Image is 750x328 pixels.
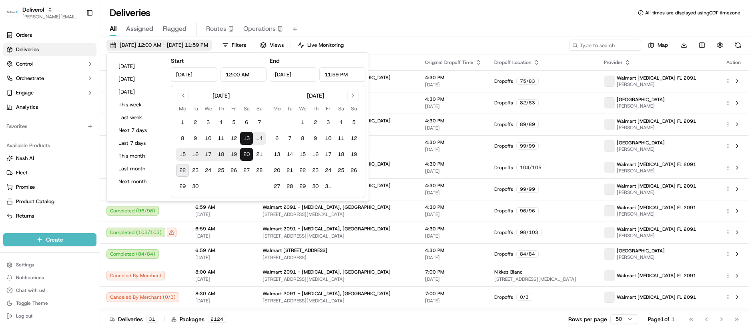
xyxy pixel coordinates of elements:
[64,176,132,190] a: 💻API Documentation
[253,116,266,129] button: 7
[617,294,696,300] span: Walmart [MEDICAL_DATA] FL 2091
[16,124,22,131] img: 1736555255976-a54dd68f-1ca7-489b-9aae-adbdc363a1c4
[263,276,412,282] span: [STREET_ADDRESS][MEDICAL_DATA]
[425,103,481,110] span: [DATE]
[425,247,481,254] span: 4:30 PM
[568,315,607,323] p: Rows per page
[425,82,481,88] span: [DATE]
[189,132,202,145] button: 9
[215,104,227,113] th: Thursday
[725,59,742,66] div: Action
[494,269,523,275] span: Nikkez Blanc
[80,198,97,204] span: Pylon
[425,254,481,261] span: [DATE]
[68,180,74,186] div: 💻
[22,14,80,20] button: [PERSON_NAME][EMAIL_ADDRESS][PERSON_NAME][DOMAIN_NAME]
[8,180,14,186] div: 📗
[253,148,266,161] button: 21
[617,124,696,131] span: [PERSON_NAME]
[617,161,696,168] span: Walmart [MEDICAL_DATA] FL 2091
[21,52,144,60] input: Got a question? Start typing here...
[215,148,227,161] button: 18
[516,207,539,214] div: 96 / 96
[425,74,481,81] span: 4:30 PM
[347,90,359,101] button: Go to next month
[71,146,90,152] span: 9:01 AM
[202,148,215,161] button: 17
[16,184,35,191] span: Promise
[335,116,347,129] button: 4
[3,310,96,322] button: Log out
[425,211,481,218] span: [DATE]
[8,8,24,24] img: Nash
[347,104,360,113] th: Sunday
[425,190,481,196] span: [DATE]
[195,233,250,239] span: [DATE]
[270,42,284,49] span: Views
[263,298,412,304] span: [STREET_ADDRESS][MEDICAL_DATA]
[732,40,744,51] button: Refresh
[16,89,34,96] span: Engage
[110,315,158,323] div: Deliveries
[16,75,44,82] span: Orchestrate
[115,176,163,187] button: Next month
[17,76,31,91] img: 8016278978528_b943e370aa5ada12b00a_72.png
[189,148,202,161] button: 16
[645,10,740,16] span: All times are displayed using CDT timezone
[202,132,215,145] button: 10
[309,148,322,161] button: 16
[283,104,296,113] th: Tuesday
[3,285,96,296] button: Chat with us!
[425,118,481,124] span: 4:30 PM
[3,101,96,114] a: Analytics
[66,146,69,152] span: •
[425,290,481,297] span: 7:00 PM
[76,179,128,187] span: API Documentation
[263,226,391,232] span: Walmart 2091 - [MEDICAL_DATA], [GEOGRAPHIC_DATA]
[16,169,28,176] span: Fleet
[3,86,96,99] button: Engage
[163,24,186,34] span: Flagged
[189,104,202,113] th: Tuesday
[232,42,246,49] span: Filters
[25,146,65,152] span: [PERSON_NAME]
[16,262,34,268] span: Settings
[124,102,146,112] button: See all
[494,208,513,214] span: Dropoffs
[240,148,253,161] button: 20
[195,276,250,282] span: [DATE]
[425,226,481,232] span: 4:30 PM
[516,78,539,85] div: 75 / 83
[120,42,208,49] span: [DATE] 12:00 AM - [DATE] 11:59 PM
[176,180,189,193] button: 29
[617,168,696,174] span: [PERSON_NAME]
[16,287,45,294] span: Chat with us!
[617,211,696,217] span: [PERSON_NAME]
[219,40,250,51] button: Filters
[6,212,93,220] a: Returns
[215,132,227,145] button: 11
[195,269,250,275] span: 8:00 AM
[494,294,513,300] span: Dropoffs
[202,104,215,113] th: Wednesday
[16,32,32,39] span: Orders
[176,116,189,129] button: 1
[309,164,322,177] button: 23
[307,92,324,100] div: [DATE]
[176,132,189,145] button: 8
[283,180,296,193] button: 28
[309,116,322,129] button: 2
[263,204,391,210] span: Walmart 2091 - [MEDICAL_DATA], [GEOGRAPHIC_DATA]
[263,211,412,218] span: [STREET_ADDRESS][MEDICAL_DATA]
[425,276,481,282] span: [DATE]
[425,139,481,146] span: 4:30 PM
[294,40,347,51] button: Live Monitoring
[16,313,32,319] span: Log out
[16,104,38,111] span: Analytics
[56,198,97,204] a: Powered byPylon
[178,90,189,101] button: Go to previous month
[263,254,412,261] span: [STREET_ADDRESS]
[296,116,309,129] button: 1
[195,226,250,232] span: 6:59 AM
[425,59,473,66] span: Original Dropoff Time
